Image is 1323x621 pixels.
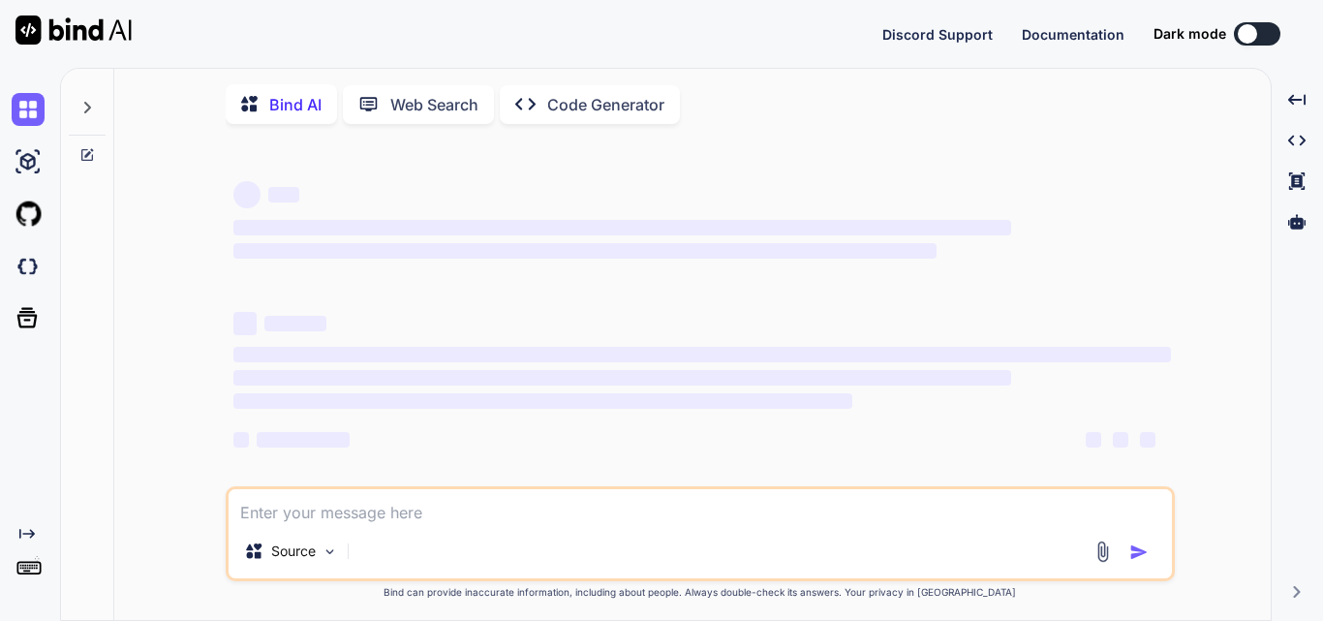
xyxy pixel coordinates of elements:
[12,250,45,283] img: darkCloudIdeIcon
[12,93,45,126] img: chat
[547,93,664,116] p: Code Generator
[882,26,993,43] span: Discord Support
[271,542,316,561] p: Source
[233,370,1011,386] span: ‌
[15,16,132,45] img: Bind AI
[12,198,45,231] img: githubLight
[12,145,45,178] img: ai-studio
[233,220,1011,235] span: ‌
[322,543,338,560] img: Pick Models
[1129,543,1149,562] img: icon
[233,432,249,448] span: ‌
[1022,26,1124,43] span: Documentation
[1140,432,1155,448] span: ‌
[233,243,937,259] span: ‌
[233,181,261,208] span: ‌
[269,93,322,116] p: Bind AI
[882,24,993,45] button: Discord Support
[1022,24,1124,45] button: Documentation
[1092,541,1114,563] img: attachment
[1086,432,1101,448] span: ‌
[257,432,350,448] span: ‌
[233,393,852,409] span: ‌
[233,312,257,335] span: ‌
[1154,24,1226,44] span: Dark mode
[268,187,299,202] span: ‌
[264,316,326,331] span: ‌
[390,93,478,116] p: Web Search
[1113,432,1128,448] span: ‌
[226,585,1175,600] p: Bind can provide inaccurate information, including about people. Always double-check its answers....
[233,347,1171,362] span: ‌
